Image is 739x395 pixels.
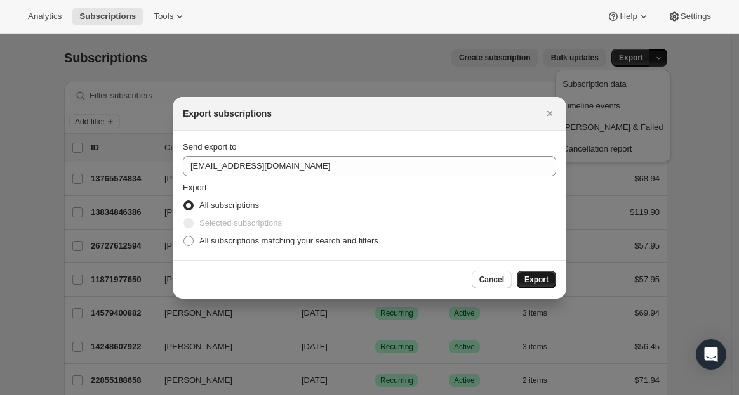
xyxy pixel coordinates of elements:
span: Subscriptions [79,11,136,22]
button: Export [517,271,556,288]
button: Subscriptions [72,8,143,25]
button: Cancel [472,271,512,288]
button: Settings [660,8,719,25]
button: Analytics [20,8,69,25]
span: Analytics [28,11,62,22]
span: Export [524,275,549,285]
button: Tools [146,8,194,25]
button: Close [541,105,559,122]
span: Help [620,11,637,22]
span: All subscriptions matching your search and filters [199,236,378,245]
div: Open Intercom Messenger [696,339,726,370]
span: Send export to [183,142,237,152]
span: All subscriptions [199,200,259,210]
span: Export [183,183,207,192]
span: Tools [154,11,173,22]
h2: Export subscriptions [183,107,272,120]
span: Settings [681,11,711,22]
span: Cancel [479,275,504,285]
button: Help [599,8,657,25]
span: Selected subscriptions [199,218,282,228]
